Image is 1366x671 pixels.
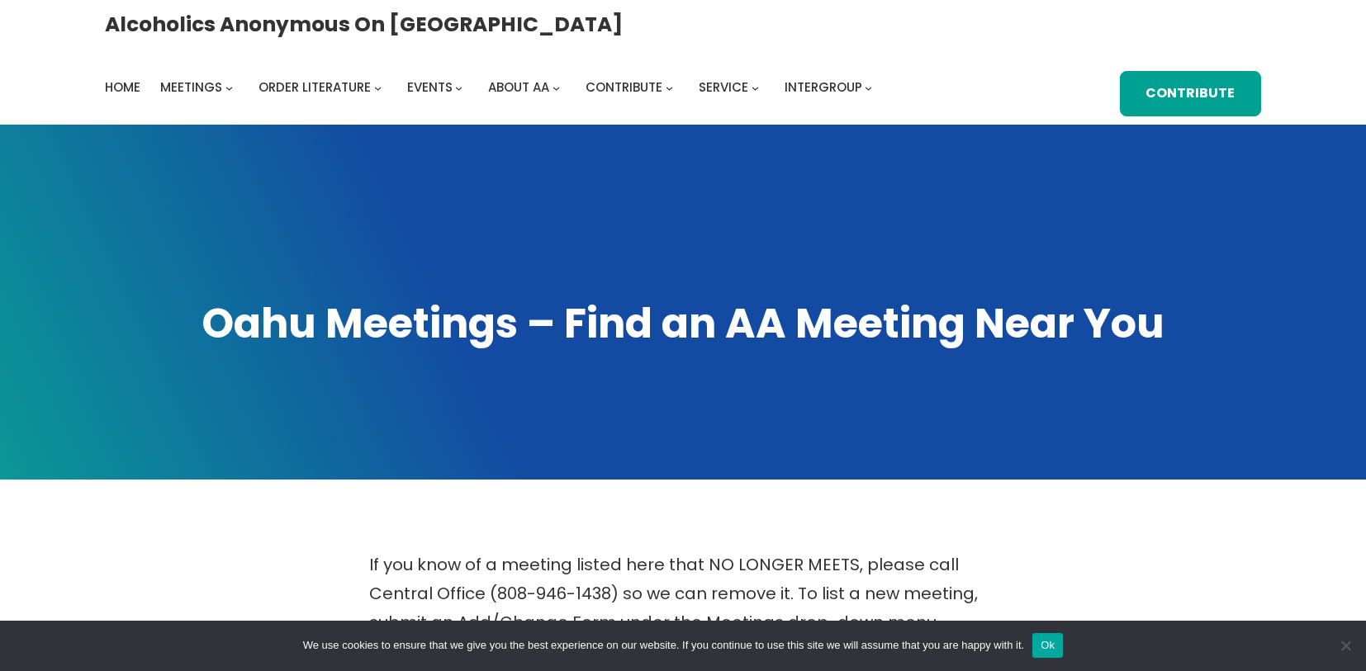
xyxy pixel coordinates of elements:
nav: Intergroup [105,76,878,99]
span: Home [105,78,140,96]
span: Order Literature [258,78,371,96]
a: Meetings [160,76,222,99]
button: Order Literature submenu [374,84,382,92]
h1: Oahu Meetings – Find an AA Meeting Near You [105,295,1261,351]
button: Contribute submenu [666,84,673,92]
button: Ok [1032,633,1063,658]
a: Intergroup [785,76,862,99]
a: About AA [488,76,549,99]
a: Contribute [1120,71,1261,116]
button: Meetings submenu [225,84,233,92]
span: Intergroup [785,78,862,96]
a: Alcoholics Anonymous on [GEOGRAPHIC_DATA] [105,6,623,43]
span: Contribute [586,78,662,96]
button: About AA submenu [553,84,560,92]
span: We use cookies to ensure that we give you the best experience on our website. If you continue to ... [303,637,1024,654]
button: Events submenu [455,84,462,92]
a: Home [105,76,140,99]
span: Meetings [160,78,222,96]
span: About AA [488,78,549,96]
span: Service [699,78,748,96]
a: Events [407,76,453,99]
button: Intergroup submenu [865,84,872,92]
span: Events [407,78,453,96]
span: No [1337,637,1354,654]
a: Contribute [586,76,662,99]
a: Service [699,76,748,99]
button: Service submenu [752,84,759,92]
p: If you know of a meeting listed here that NO LONGER MEETS, please call Central Office (808-946-14... [369,551,997,637]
